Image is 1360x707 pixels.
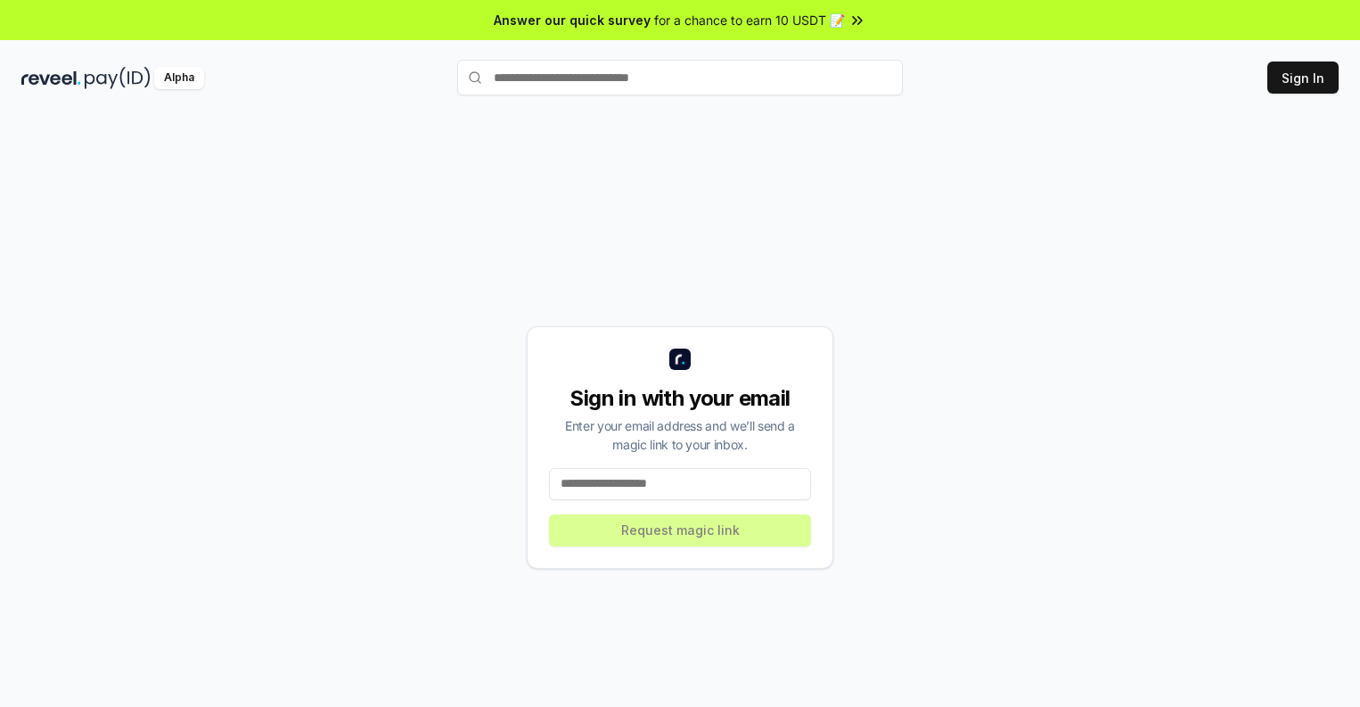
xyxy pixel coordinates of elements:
[654,11,845,29] span: for a chance to earn 10 USDT 📝
[549,384,811,413] div: Sign in with your email
[154,67,204,89] div: Alpha
[1267,62,1339,94] button: Sign In
[21,67,81,89] img: reveel_dark
[85,67,151,89] img: pay_id
[669,349,691,370] img: logo_small
[549,416,811,454] div: Enter your email address and we’ll send a magic link to your inbox.
[494,11,651,29] span: Answer our quick survey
